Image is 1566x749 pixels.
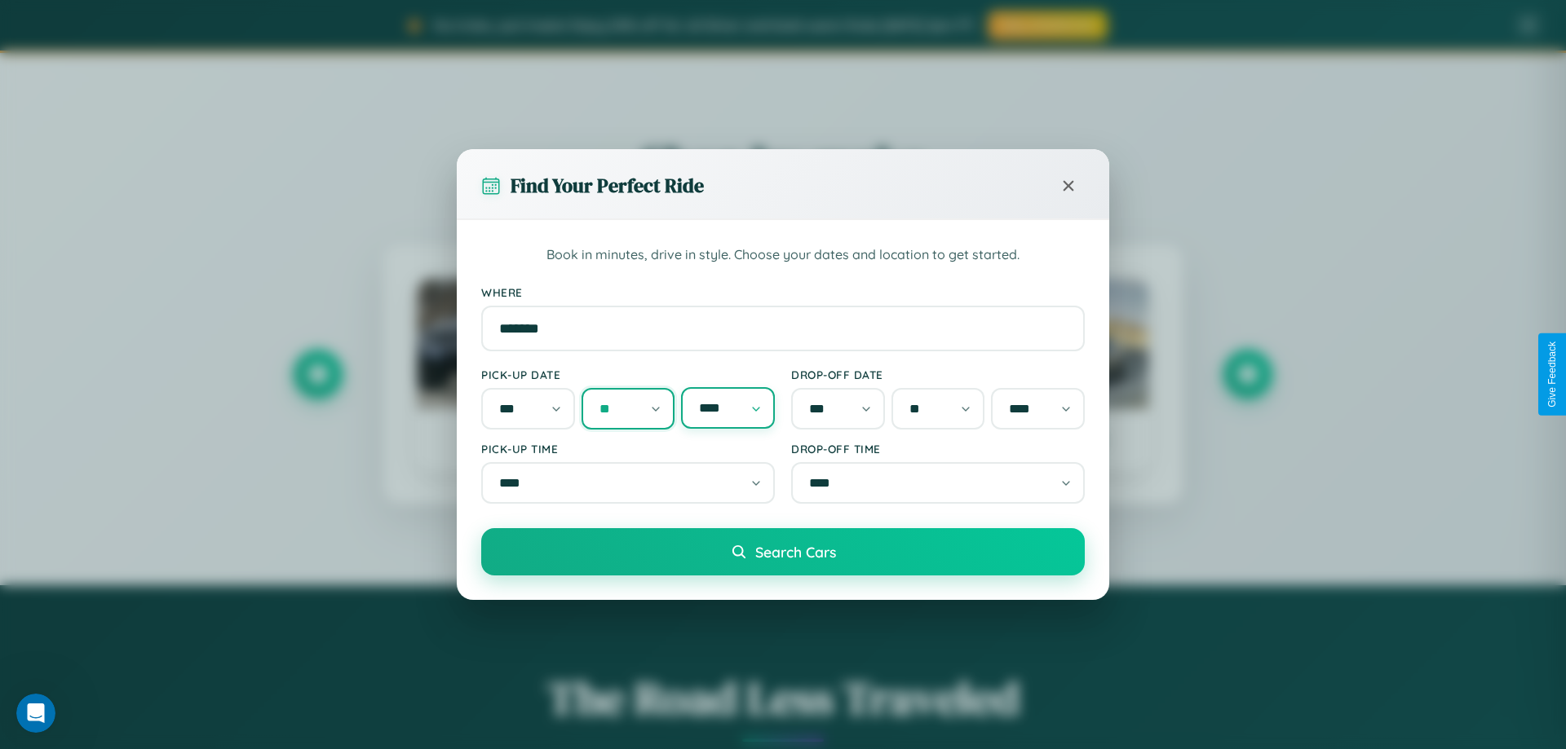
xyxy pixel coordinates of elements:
h3: Find Your Perfect Ride [511,172,704,199]
label: Drop-off Date [791,368,1085,381]
label: Pick-up Time [481,442,775,456]
button: Search Cars [481,528,1085,575]
label: Pick-up Date [481,368,775,381]
span: Search Cars [755,543,836,561]
p: Book in minutes, drive in style. Choose your dates and location to get started. [481,245,1085,266]
label: Drop-off Time [791,442,1085,456]
label: Where [481,285,1085,299]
